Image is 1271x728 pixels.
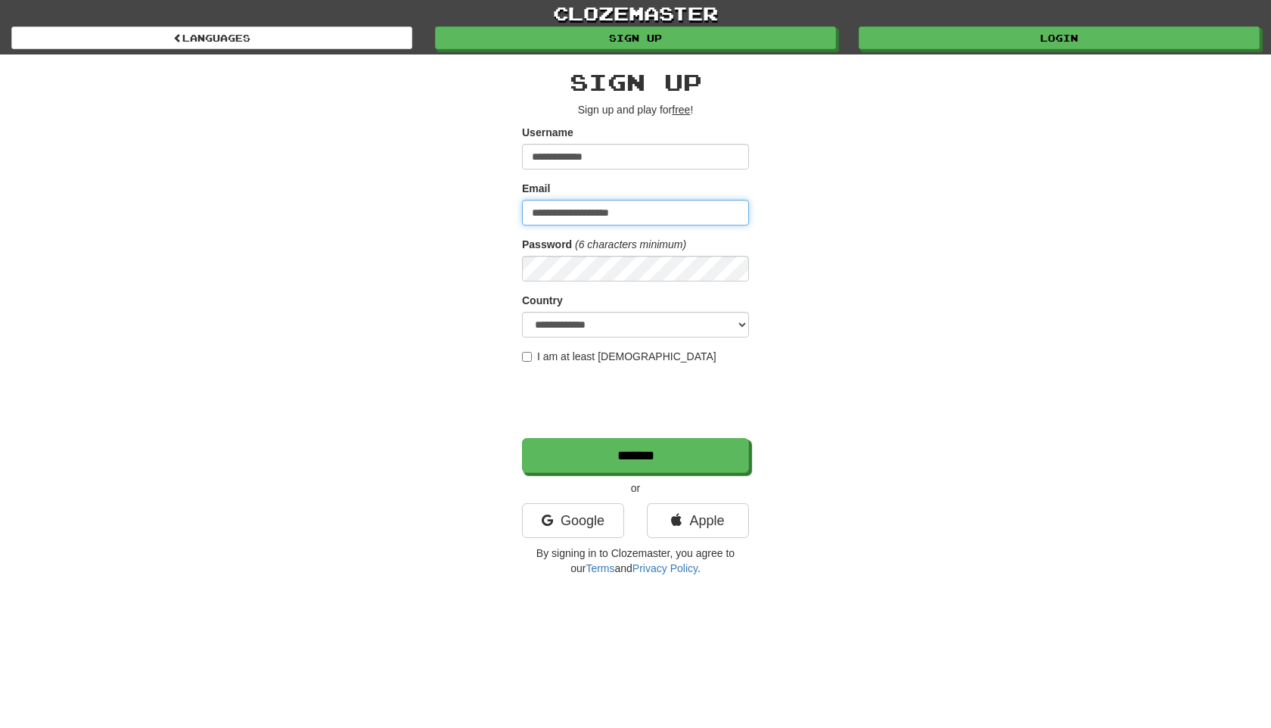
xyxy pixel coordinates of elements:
[522,125,573,140] label: Username
[672,104,690,116] u: free
[522,372,752,431] iframe: reCAPTCHA
[435,26,836,49] a: Sign up
[522,503,624,538] a: Google
[632,562,698,574] a: Privacy Policy
[11,26,412,49] a: Languages
[522,102,749,117] p: Sign up and play for !
[522,352,532,362] input: I am at least [DEMOGRAPHIC_DATA]
[522,481,749,496] p: or
[586,562,614,574] a: Terms
[647,503,749,538] a: Apple
[522,237,572,252] label: Password
[575,238,686,250] em: (6 characters minimum)
[522,70,749,95] h2: Sign up
[522,293,563,308] label: Country
[859,26,1260,49] a: Login
[522,349,716,364] label: I am at least [DEMOGRAPHIC_DATA]
[522,546,749,576] p: By signing in to Clozemaster, you agree to our and .
[522,181,550,196] label: Email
